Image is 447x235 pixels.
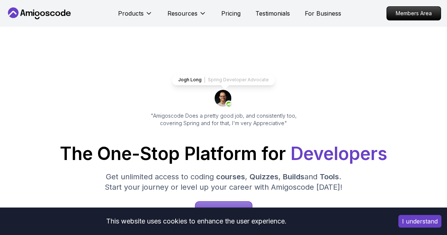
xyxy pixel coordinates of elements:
[195,202,252,219] p: Start for Free
[398,215,441,228] button: Accept cookies
[6,213,387,229] div: This website uses cookies to enhance the user experience.
[167,9,198,18] p: Resources
[195,201,252,220] a: Start for Free
[216,172,245,181] span: courses
[305,9,341,18] a: For Business
[249,172,278,181] span: Quizzes
[320,172,339,181] span: Tools
[255,9,290,18] a: Testimonials
[140,112,307,127] p: "Amigoscode Does a pretty good job, and consistently too, covering Spring and for that, I'm very ...
[283,172,304,181] span: Builds
[208,77,269,83] p: Spring Developer Advocate
[387,7,441,20] p: Members Area
[178,77,202,83] p: Jogh Long
[99,172,348,192] p: Get unlimited access to coding , , and . Start your journey or level up your career with Amigosco...
[221,9,241,18] a: Pricing
[290,143,387,164] span: Developers
[6,145,441,163] h1: The One-Stop Platform for
[386,6,441,20] a: Members Area
[215,90,232,108] img: josh long
[118,9,144,18] p: Products
[118,9,153,24] button: Products
[167,9,206,24] button: Resources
